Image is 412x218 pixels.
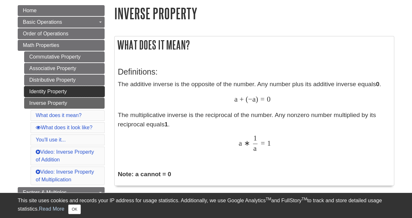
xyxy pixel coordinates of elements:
[24,75,105,86] a: Distributive Property
[36,113,81,118] a: What does it mean?
[18,17,105,28] a: Basic Operations
[258,139,265,147] span: =
[36,169,94,182] a: Video: Inverse Property of Multiplication
[23,19,62,25] span: Basic Operations
[256,95,258,103] span: )
[23,8,37,13] span: Home
[265,139,271,147] span: 1
[118,67,391,77] h3: Definitions:
[253,134,257,142] span: 1
[36,137,66,142] a: You'll use it...
[376,81,379,87] strong: 0
[36,125,92,130] a: What does it look like?
[24,86,105,97] a: Identity Property
[253,144,257,152] span: a
[24,51,105,62] a: Commutative Property
[18,5,105,16] a: Home
[244,95,248,103] span: (
[118,171,171,177] strong: Note: a cannot = 0
[258,95,265,103] span: =
[234,95,238,103] span: a
[248,95,252,103] span: −
[18,197,394,214] div: This site uses cookies and records your IP address for usage statistics. Additionally, we use Goo...
[23,31,68,36] span: Order of Operations
[238,95,244,103] span: +
[115,36,394,53] h2: What does it mean?
[39,206,64,212] a: Read More
[18,187,105,198] a: Factors & Multiples
[252,95,256,103] span: a
[266,197,271,201] sup: TM
[23,190,67,195] span: Factors & Multiples
[118,80,391,151] p: The additive inverse is the opposite of the number. Any number plus its additive inverse equals ....
[36,149,94,162] a: Video: Inverse Property of Addition
[242,139,250,147] span: ∗
[265,95,271,103] span: 0
[18,28,105,39] a: Order of Operations
[302,197,307,201] sup: TM
[24,98,105,109] a: Inverse Property
[18,40,105,51] a: Math Properties
[68,204,81,214] button: Close
[24,63,105,74] a: Associative Property
[23,42,59,48] span: Math Properties
[164,121,168,128] strong: 1
[239,139,242,147] span: a
[114,5,394,22] h1: Inverse Property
